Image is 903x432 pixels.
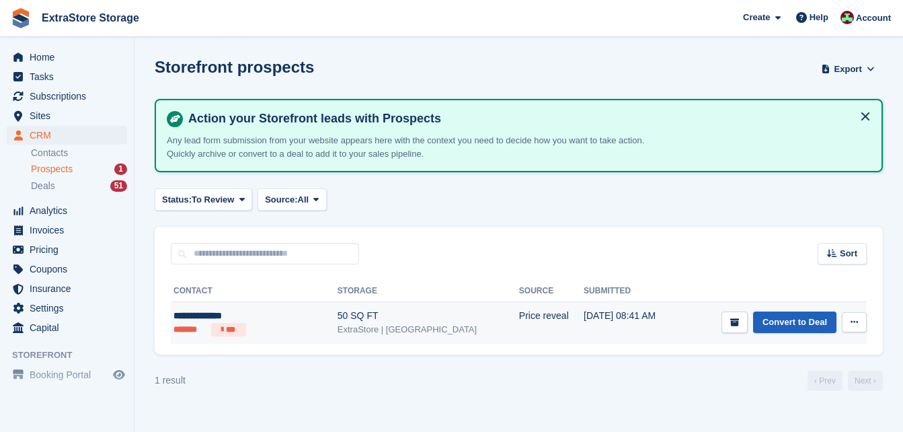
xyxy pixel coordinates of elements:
span: Subscriptions [30,87,110,106]
th: Contact [171,281,338,302]
span: Settings [30,299,110,318]
a: ExtraStore Storage [36,7,145,29]
img: stora-icon-8386f47178a22dfd0bd8f6a31ec36ba5ce8667c1dd55bd0f319d3a0aa187defe.svg [11,8,31,28]
a: menu [7,87,127,106]
a: Contacts [31,147,127,159]
a: Prospects 1 [31,162,127,176]
span: CRM [30,126,110,145]
h4: Action your Storefront leads with Prospects [183,111,871,127]
a: menu [7,126,127,145]
button: Export [818,58,877,80]
a: Preview store [111,367,127,383]
a: menu [7,299,127,318]
a: menu [7,48,127,67]
span: Account [856,11,891,25]
a: menu [7,106,127,125]
span: Storefront [12,349,134,362]
span: Home [30,48,110,67]
a: Deals 51 [31,179,127,193]
a: Previous [808,371,842,391]
nav: Page [805,371,886,391]
a: Next [848,371,883,391]
th: Submitted [584,281,678,302]
a: menu [7,260,127,279]
span: Pricing [30,240,110,259]
span: Deals [31,180,55,192]
span: Sort [840,247,857,260]
div: 1 [114,164,127,175]
span: Analytics [30,201,110,220]
button: Status: To Review [155,188,252,211]
div: 51 [110,180,127,192]
td: Price reveal [519,302,584,344]
p: Any lead form submission from your website appears here with the context you need to decide how y... [167,134,671,160]
th: Source [519,281,584,302]
div: ExtraStore | [GEOGRAPHIC_DATA] [338,323,519,336]
span: Coupons [30,260,110,279]
a: menu [7,201,127,220]
div: 50 SQ FT [338,309,519,323]
span: Create [743,11,770,24]
a: Convert to Deal [753,312,836,334]
span: Booking Portal [30,365,110,384]
span: Prospects [31,163,73,176]
span: Capital [30,318,110,337]
a: menu [7,279,127,298]
th: Storage [338,281,519,302]
span: All [298,193,309,207]
span: Export [834,63,862,76]
a: menu [7,318,127,337]
span: To Review [192,193,234,207]
span: Invoices [30,221,110,240]
a: menu [7,67,127,86]
td: [DATE] 08:41 AM [584,302,678,344]
img: Chelsea Parker [840,11,854,24]
span: Tasks [30,67,110,86]
span: Insurance [30,279,110,298]
span: Sites [30,106,110,125]
a: menu [7,365,127,384]
span: Source: [265,193,297,207]
h1: Storefront prospects [155,58,314,76]
span: Help [810,11,828,24]
a: menu [7,221,127,240]
button: Source: All [258,188,327,211]
div: 1 result [155,373,186,388]
a: menu [7,240,127,259]
span: Status: [162,193,192,207]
